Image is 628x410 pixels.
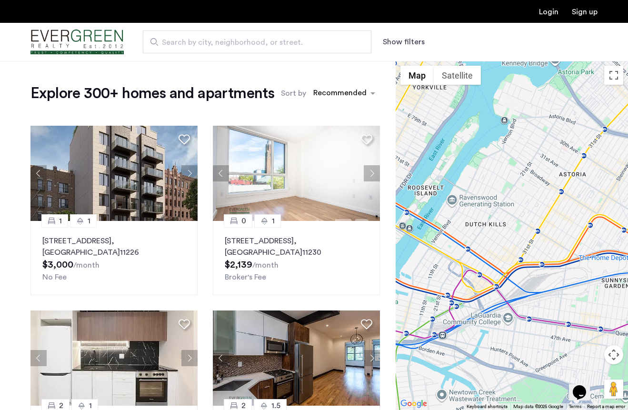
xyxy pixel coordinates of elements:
[181,165,198,181] button: Next apartment
[398,398,429,410] img: Google
[569,372,599,400] iframe: chat widget
[587,403,625,410] a: Report a map error
[364,165,380,181] button: Next apartment
[213,310,380,406] img: 1999_638612283165073732.jpeg
[213,126,380,221] img: 1998_638308343240334393.png
[312,87,367,101] div: Recommended
[241,215,246,227] span: 0
[30,24,124,60] img: logo
[30,84,274,103] h1: Explore 300+ homes and apartments
[604,66,623,85] button: Toggle fullscreen view
[309,85,380,102] ng-select: sort-apartment
[88,215,90,227] span: 1
[30,24,124,60] a: Cazamio Logo
[225,273,266,281] span: Broker's Fee
[252,261,279,269] sub: /month
[398,398,429,410] a: Open this area in Google Maps (opens a new window)
[513,404,563,409] span: Map data ©2025 Google
[30,350,47,366] button: Previous apartment
[30,221,198,295] a: 11[STREET_ADDRESS], [GEOGRAPHIC_DATA]11226No Fee
[42,235,186,258] p: [STREET_ADDRESS] 11226
[213,350,229,366] button: Previous apartment
[225,235,368,258] p: [STREET_ADDRESS] 11230
[225,260,252,270] span: $2,139
[42,273,67,281] span: No Fee
[42,260,73,270] span: $3,000
[539,8,558,16] a: Login
[383,36,425,48] button: Show or hide filters
[272,215,275,227] span: 1
[364,350,380,366] button: Next apartment
[400,66,434,85] button: Show street map
[30,165,47,181] button: Previous apartment
[604,345,623,364] button: Map camera controls
[281,88,306,99] label: Sort by
[30,310,198,406] img: 1999_638548584132613859.jpeg
[162,37,345,48] span: Search by city, neighborhood, or street.
[572,8,598,16] a: Registration
[143,30,371,53] input: Apartment Search
[30,126,198,221] img: 2010_638411124293023327.jpeg
[73,261,100,269] sub: /month
[569,403,581,410] a: Terms (opens in new tab)
[181,350,198,366] button: Next apartment
[434,66,481,85] button: Show satellite imagery
[213,165,229,181] button: Previous apartment
[213,221,380,295] a: 01[STREET_ADDRESS], [GEOGRAPHIC_DATA]11230Broker's Fee
[604,380,623,399] button: Drag Pegman onto the map to open Street View
[467,403,508,410] button: Keyboard shortcuts
[59,215,62,227] span: 1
